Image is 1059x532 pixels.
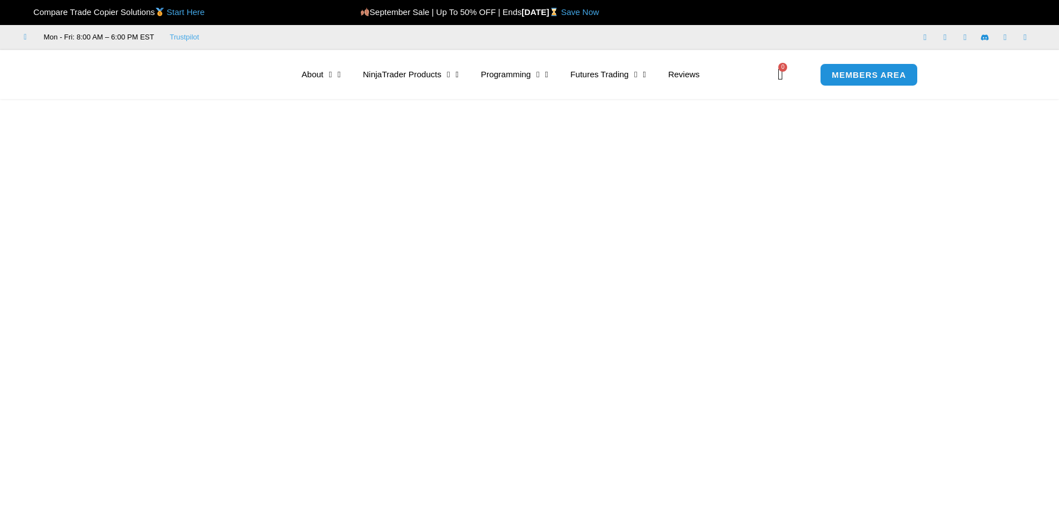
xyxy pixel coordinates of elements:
[361,8,369,16] img: 🍂
[291,62,774,87] nav: Menu
[24,7,205,17] span: Compare Trade Copier Solutions
[832,71,906,79] span: MEMBERS AREA
[170,31,199,44] a: Trustpilot
[761,58,800,91] a: 0
[352,62,470,87] a: NinjaTrader Products
[550,8,558,16] img: ⌛
[470,62,559,87] a: Programming
[561,7,599,17] a: Save Now
[156,8,164,16] img: 🥇
[167,7,205,17] a: Start Here
[131,54,251,95] img: LogoAI | Affordable Indicators – NinjaTrader
[559,62,657,87] a: Futures Trading
[41,31,155,44] span: Mon - Fri: 8:00 AM – 6:00 PM EST
[521,7,561,17] strong: [DATE]
[778,63,787,72] span: 0
[24,8,33,16] img: 🏆
[291,62,352,87] a: About
[360,7,522,17] span: September Sale | Up To 50% OFF | Ends
[820,63,918,86] a: MEMBERS AREA
[657,62,711,87] a: Reviews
